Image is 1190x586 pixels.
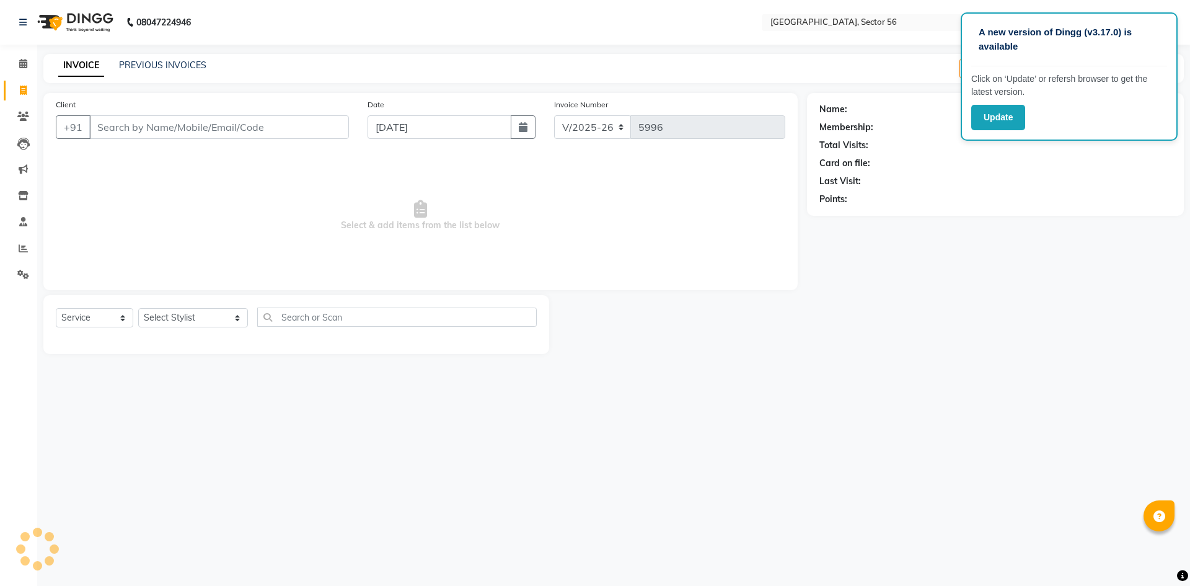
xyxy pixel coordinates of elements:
div: Last Visit: [819,175,861,188]
button: Create New [959,59,1031,78]
div: Membership: [819,121,873,134]
input: Search or Scan [257,308,537,327]
iframe: chat widget [1138,536,1178,574]
div: Points: [819,193,847,206]
label: Date [368,99,384,110]
div: Card on file: [819,157,870,170]
button: Update [971,105,1025,130]
button: +91 [56,115,90,139]
a: PREVIOUS INVOICES [119,60,206,71]
label: Client [56,99,76,110]
div: Total Visits: [819,139,868,152]
label: Invoice Number [554,99,608,110]
p: A new version of Dingg (v3.17.0) is available [979,25,1160,53]
a: INVOICE [58,55,104,77]
div: Name: [819,103,847,116]
b: 08047224946 [136,5,191,40]
span: Select & add items from the list below [56,154,785,278]
p: Click on ‘Update’ or refersh browser to get the latest version. [971,73,1167,99]
input: Search by Name/Mobile/Email/Code [89,115,349,139]
img: logo [32,5,117,40]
